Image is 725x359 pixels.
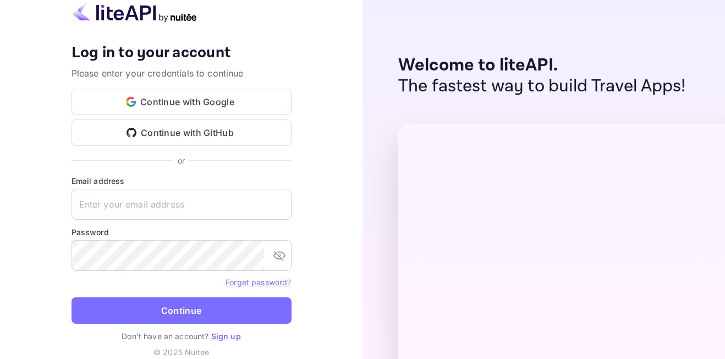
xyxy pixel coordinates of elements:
[72,89,292,115] button: Continue with Google
[72,226,292,238] label: Password
[226,276,291,287] a: Forget password?
[398,76,686,97] p: The fastest way to build Travel Apps!
[398,55,686,76] p: Welcome to liteAPI.
[211,331,241,341] a: Sign up
[72,1,198,23] img: liteapi
[72,346,292,358] p: © 2025 Nuitee
[72,297,292,324] button: Continue
[72,175,292,187] label: Email address
[72,189,292,220] input: Enter your email address
[72,43,292,63] h4: Log in to your account
[72,119,292,146] button: Continue with GitHub
[72,67,292,80] p: Please enter your credentials to continue
[72,330,292,342] p: Don't have an account?
[268,244,290,266] button: toggle password visibility
[226,278,291,287] a: Forget password?
[178,155,185,166] p: or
